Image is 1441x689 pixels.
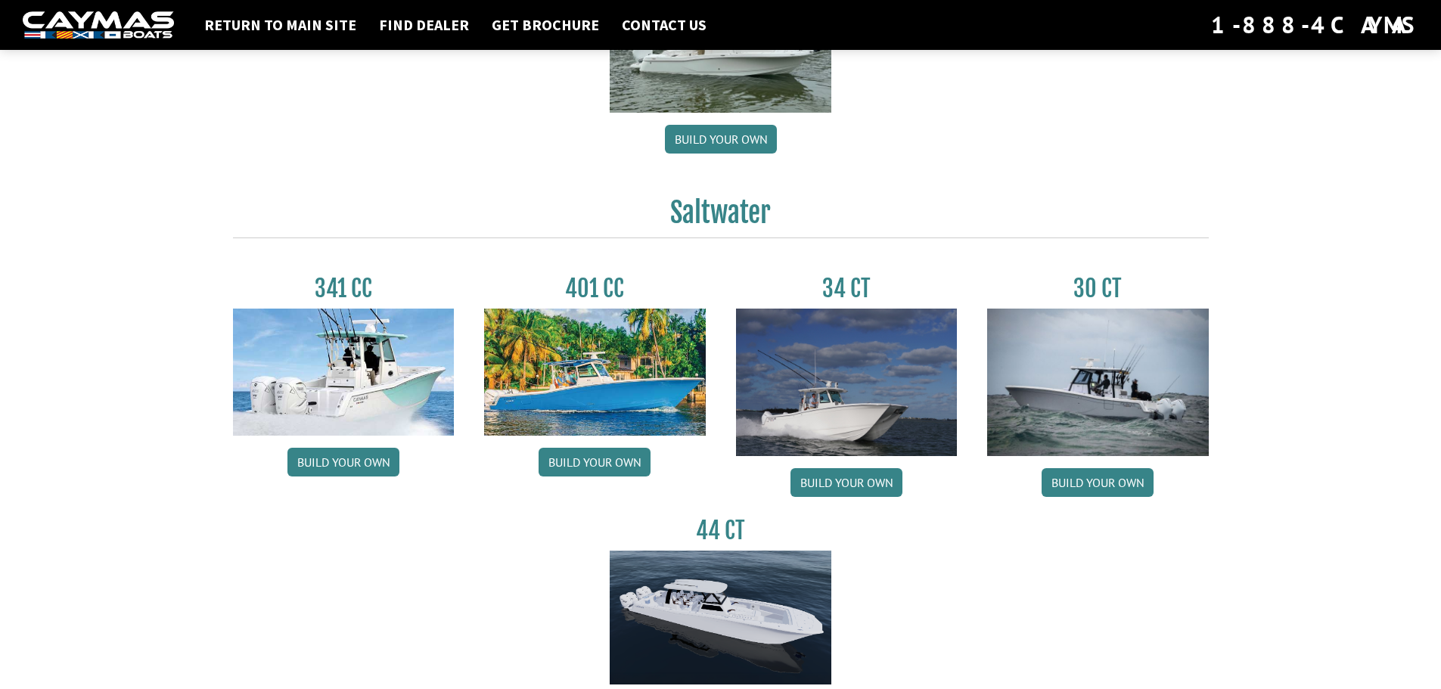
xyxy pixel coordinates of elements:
a: Contact Us [614,15,714,35]
a: Return to main site [197,15,364,35]
a: Find Dealer [371,15,477,35]
div: 1-888-4CAYMAS [1211,8,1418,42]
h3: 30 CT [987,275,1209,303]
a: Build your own [539,448,651,476]
img: 30_CT_photo_shoot_for_caymas_connect.jpg [987,309,1209,456]
img: 341CC-thumbjpg.jpg [233,309,455,436]
a: Build your own [790,468,902,497]
img: Caymas_34_CT_pic_1.jpg [736,309,958,456]
img: 401CC_thumb.pg.jpg [484,309,706,436]
h3: 401 CC [484,275,706,303]
a: Get Brochure [484,15,607,35]
h3: 44 CT [610,517,831,545]
a: Build your own [287,448,399,476]
a: Build your own [1042,468,1154,497]
img: 44ct_background.png [610,551,831,685]
h3: 34 CT [736,275,958,303]
h3: 341 CC [233,275,455,303]
h2: Saltwater [233,196,1209,238]
a: Build your own [665,125,777,154]
img: white-logo-c9c8dbefe5ff5ceceb0f0178aa75bf4bb51f6bca0971e226c86eb53dfe498488.png [23,11,174,39]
